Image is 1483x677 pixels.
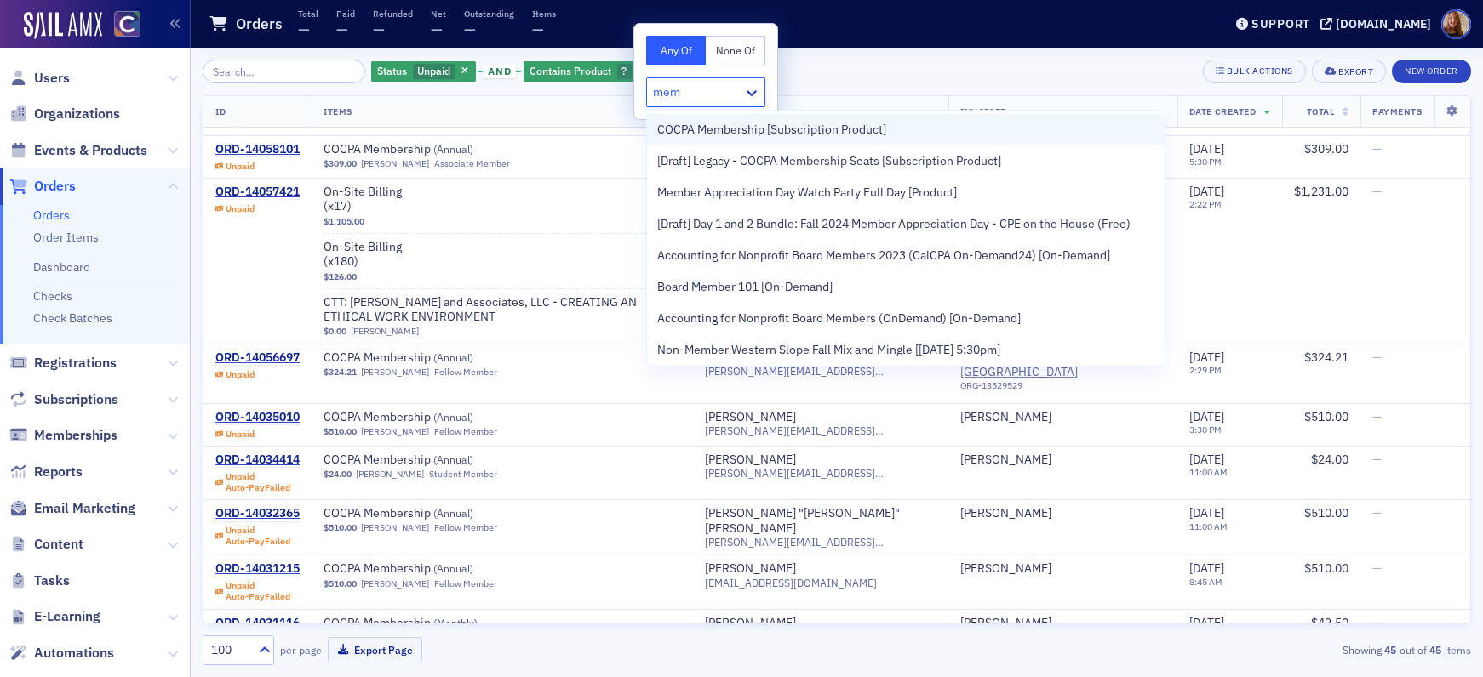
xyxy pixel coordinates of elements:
[324,105,352,117] span: Items
[960,380,1165,397] div: ORG-13529529
[33,230,99,245] a: Order Items
[34,141,147,160] span: Events & Products
[434,522,497,533] div: Fellow Member
[705,424,937,437] span: [PERSON_NAME][EMAIL_ADDRESS][PERSON_NAME][DOMAIN_NAME]
[324,295,681,325] a: CTT: [PERSON_NAME] and Associates, LLC - CREATING AN ETHICAL WORK ENVIRONMENT
[657,184,957,202] span: Member Appreciation Day Watch Party Full Day [Product]
[324,616,538,631] span: COCPA Membership
[9,572,70,590] a: Tasks
[1372,505,1382,521] span: —
[431,8,446,20] p: Net
[1372,350,1382,365] span: —
[1320,18,1437,30] button: [DOMAIN_NAME]
[1372,184,1382,199] span: —
[960,561,1165,577] span: Maxine Greenstein
[215,410,300,425] a: ORD-14035010
[324,426,357,437] span: $510.00
[960,410,1051,425] a: [PERSON_NAME]
[280,642,322,657] label: per page
[215,452,300,468] a: ORD-14034414
[1372,560,1382,576] span: —
[960,452,1051,468] a: [PERSON_NAME]
[215,185,300,200] a: ORD-14057421
[9,463,83,481] a: Reports
[464,8,514,20] p: Outstanding
[1189,424,1222,435] time: 3:30 PM
[324,561,538,577] span: COCPA Membership
[1392,60,1471,83] button: New Order
[433,616,478,629] span: ( Monthly )
[373,8,413,20] p: Refunded
[705,506,937,536] a: [PERSON_NAME] "[PERSON_NAME]" [PERSON_NAME]
[34,572,70,590] span: Tasks
[1189,409,1224,424] span: [DATE]
[705,452,796,468] div: [PERSON_NAME]
[1189,466,1228,478] time: 11:00 AM
[1307,105,1335,117] span: Total
[215,616,300,631] div: ORD-14031116
[1189,615,1224,630] span: [DATE]
[1311,452,1348,467] span: $24.00
[226,482,290,493] div: Auto-Pay Failed
[9,354,117,373] a: Registrations
[433,350,473,364] span: ( Annual )
[657,310,1021,327] span: Accounting for Nonprofit Board Members (OnDemand) [On-Demand]
[324,410,538,425] a: COCPA Membership (Annual)
[1227,66,1293,76] div: Bulk Actions
[1304,141,1348,156] span: $309.00
[705,561,796,577] div: [PERSON_NAME]
[34,426,117,445] span: Memberships
[1336,16,1431,31] div: [DOMAIN_NAME]
[361,367,429,378] a: [PERSON_NAME]
[960,506,1165,521] span: Jeff Henn
[324,469,352,480] span: $24.00
[324,561,538,577] a: COCPA Membership (Annual)
[324,452,538,468] span: COCPA Membership
[324,295,681,325] span: CTT: McMahan and Associates, LLC - CREATING AN ETHICAL WORK ENVIRONMENT
[34,644,114,663] span: Automations
[324,452,538,468] a: COCPA Membership (Annual)
[9,105,120,123] a: Organizations
[215,506,300,521] a: ORD-14032365
[373,20,385,39] span: —
[1304,409,1348,424] span: $510.00
[34,69,70,88] span: Users
[324,350,538,366] span: COCPA Membership
[324,616,538,631] a: COCPA Membership (Monthly)
[102,11,140,40] a: View Homepage
[417,64,450,77] span: Unpaid
[24,12,102,39] a: SailAMX
[324,410,538,425] span: COCPA Membership
[34,499,135,518] span: Email Marketing
[1427,642,1445,657] strong: 45
[9,644,114,663] a: Automations
[351,326,419,337] a: [PERSON_NAME]
[434,578,497,589] div: Fellow Member
[298,20,310,39] span: —
[1189,505,1224,521] span: [DATE]
[1304,560,1348,576] span: $510.00
[657,278,833,296] span: Board Member 101 [On-Demand]
[226,161,255,172] div: Unpaid
[324,158,357,169] span: $309.00
[434,367,497,378] div: Fellow Member
[705,467,937,480] span: [PERSON_NAME][EMAIL_ADDRESS][PERSON_NAME][DOMAIN_NAME]
[1189,184,1224,199] span: [DATE]
[34,535,83,554] span: Content
[1372,105,1422,117] span: Payments
[298,8,318,20] p: Total
[434,158,510,169] div: Associate Member
[226,580,290,602] div: Unpaid
[215,350,300,366] div: ORD-14056697
[705,577,877,589] span: [EMAIL_ADDRESS][DOMAIN_NAME]
[657,215,1131,233] span: [Draft] Day 1 and 2 Bundle: Fall 2024 Member Appreciation Day - CPE on the House (Free)
[1304,505,1348,521] span: $510.00
[960,105,1005,117] span: Invoicee
[1294,184,1348,199] span: $1,231.00
[705,410,796,425] a: [PERSON_NAME]
[433,506,473,520] span: ( Annual )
